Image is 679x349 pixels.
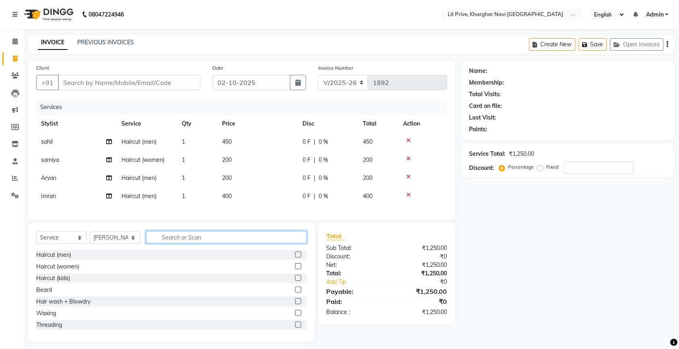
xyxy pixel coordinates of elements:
[77,39,134,46] a: PREVIOUS INVOICES
[36,115,117,133] th: Stylist
[182,174,185,182] span: 1
[177,115,217,133] th: Qty
[121,174,156,182] span: Haircut (men)
[314,174,315,182] span: |
[363,192,372,200] span: 400
[318,64,353,72] label: Invoice Number
[469,102,502,110] div: Card on file:
[320,287,387,296] div: Payable:
[36,251,71,259] div: Haircut (men)
[509,150,535,158] div: ₹1,250.00
[37,100,453,115] div: Services
[36,64,49,72] label: Client
[529,38,576,51] button: Create New
[547,163,559,171] label: Fixed
[579,38,607,51] button: Save
[387,308,453,316] div: ₹1,250.00
[222,192,232,200] span: 400
[469,78,504,87] div: Membership:
[217,115,298,133] th: Price
[363,174,372,182] span: 200
[298,115,358,133] th: Disc
[363,156,372,163] span: 200
[320,244,387,252] div: Sub Total:
[222,174,232,182] span: 200
[387,287,453,296] div: ₹1,250.00
[88,3,124,26] b: 08047224946
[319,156,328,164] span: 0 %
[222,138,232,145] span: 450
[646,10,664,19] span: Admin
[41,138,53,145] span: sahil
[36,309,56,318] div: Waxing
[121,138,156,145] span: Haircut (men)
[469,67,488,75] div: Name:
[36,274,70,283] div: Haircut (kids)
[302,192,311,200] span: 0 F
[314,192,315,200] span: |
[469,90,501,99] div: Total Visits:
[36,321,62,329] div: Threading
[387,252,453,261] div: ₹0
[314,156,315,164] span: |
[182,156,185,163] span: 1
[320,261,387,269] div: Net:
[387,244,453,252] div: ₹1,250.00
[469,164,494,172] div: Discount:
[610,38,664,51] button: Open Invoices
[41,192,56,200] span: Imran
[36,297,91,306] div: Hair wash + Blowdry
[182,138,185,145] span: 1
[38,35,68,50] a: INVOICE
[398,278,453,286] div: ₹0
[41,156,59,163] span: samiya
[358,115,398,133] th: Total
[508,163,534,171] label: Percentage
[41,174,56,182] span: Aryan
[320,252,387,261] div: Discount:
[182,192,185,200] span: 1
[320,278,398,286] a: Add Tip
[58,75,200,90] input: Search by Name/Mobile/Email/Code
[121,156,165,163] span: Haircut (women)
[222,156,232,163] span: 200
[121,192,156,200] span: Haircut (men)
[21,3,76,26] img: logo
[117,115,177,133] th: Service
[326,232,345,240] span: Total
[302,174,311,182] span: 0 F
[314,138,315,146] span: |
[302,138,311,146] span: 0 F
[387,269,453,278] div: ₹1,250.00
[469,125,488,134] div: Points:
[320,308,387,316] div: Balance :
[302,156,311,164] span: 0 F
[319,192,328,200] span: 0 %
[398,115,447,133] th: Action
[319,138,328,146] span: 0 %
[387,261,453,269] div: ₹1,250.00
[212,64,223,72] label: Date
[469,150,506,158] div: Service Total:
[36,75,59,90] button: +91
[146,231,307,244] input: Search or Scan
[320,269,387,278] div: Total:
[36,286,52,294] div: Beard
[319,174,328,182] span: 0 %
[469,114,496,122] div: Last Visit:
[363,138,372,145] span: 450
[320,297,387,306] div: Paid:
[36,262,79,271] div: Haircut (women)
[387,297,453,306] div: ₹0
